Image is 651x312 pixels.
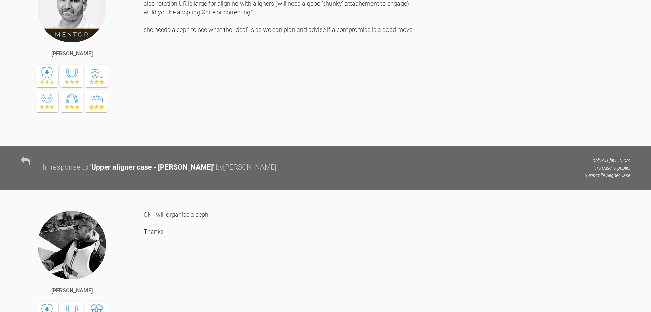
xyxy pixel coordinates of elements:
div: [PERSON_NAME] [51,49,93,58]
p: on [DATE] at 1:25pm [585,157,630,164]
p: This case is public. [585,164,630,172]
div: ' Upper aligner case - [PERSON_NAME] ' [90,162,214,173]
div: In response to [43,162,89,173]
p: SureSmile Aligner Case [585,172,630,179]
img: David Birkin [37,210,107,280]
div: [PERSON_NAME] [51,286,93,295]
div: by [PERSON_NAME] [216,162,276,173]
